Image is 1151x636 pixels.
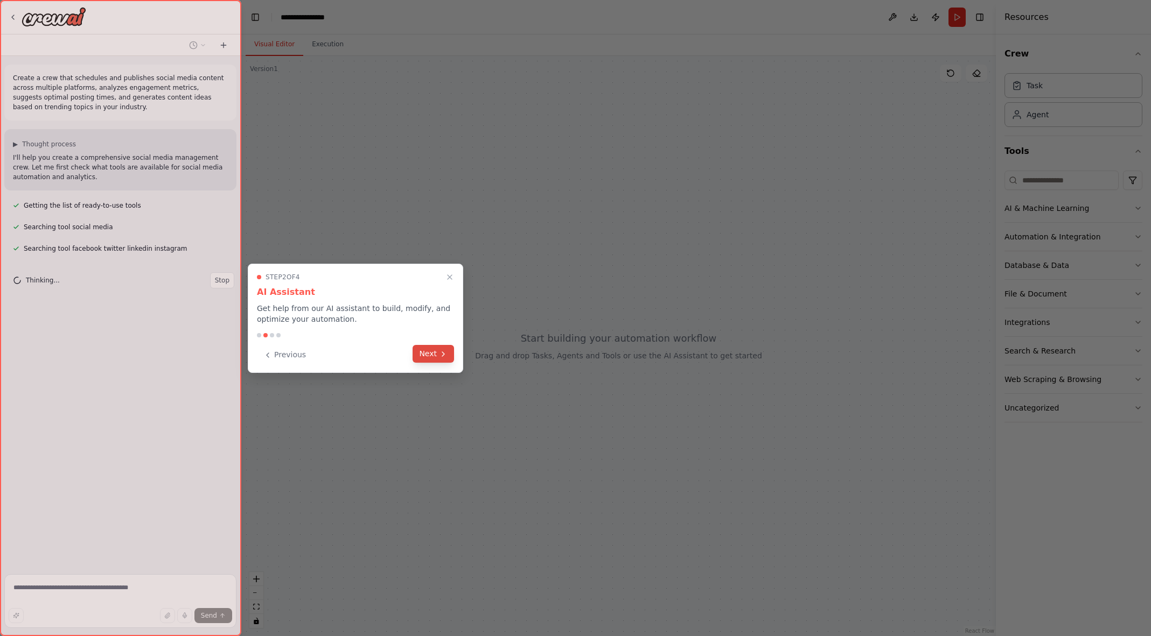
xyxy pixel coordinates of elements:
h3: AI Assistant [257,286,454,299]
button: Close walkthrough [443,271,456,284]
button: Next [413,345,454,363]
p: Get help from our AI assistant to build, modify, and optimize your automation. [257,303,454,324]
button: Previous [257,346,312,364]
span: Step 2 of 4 [266,273,300,281]
button: Hide left sidebar [248,10,263,25]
